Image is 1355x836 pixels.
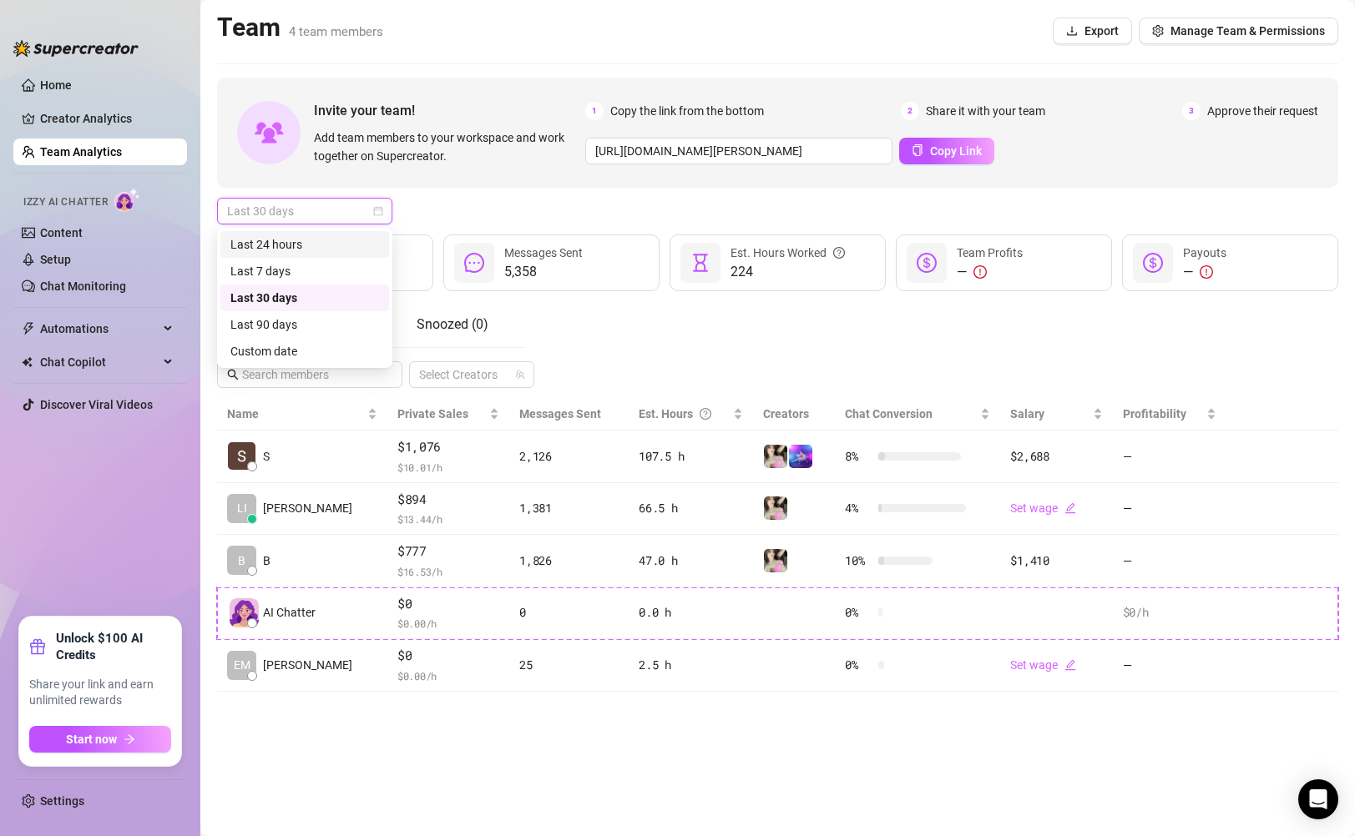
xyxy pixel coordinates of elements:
span: exclamation-circle [973,265,987,279]
span: hourglass [690,253,710,273]
span: 4 % [845,499,872,517]
div: 1,381 [519,499,619,517]
span: LI [237,499,247,517]
td: — [1113,431,1226,483]
span: 4 team members [289,24,383,39]
span: Copy Link [930,144,982,158]
span: B [238,551,245,570]
span: S [263,447,270,466]
span: Last 30 days [227,199,382,224]
a: Content [40,226,83,239]
span: Payouts [1183,246,1226,259]
span: Add team members to your workspace and work together on Supercreator. [314,128,579,165]
span: edit [1064,659,1076,671]
div: 47.0 h [639,551,743,570]
div: Last 30 days [220,285,389,311]
span: edit [1064,502,1076,514]
span: Profitability [1123,407,1186,421]
div: 0.0 h [639,603,743,622]
div: 1,826 [519,551,619,570]
span: question-circle [700,405,711,423]
span: $894 [397,490,499,510]
div: Open Intercom Messenger [1298,779,1338,819]
span: dollar-circle [1143,253,1163,273]
span: Private Sales [397,407,468,421]
div: Last 30 days [230,289,379,307]
div: 0 [519,603,619,622]
span: download [1066,25,1078,37]
a: Set wageedit [1010,501,1076,515]
a: Chat Monitoring [40,280,126,293]
a: Set wageedit [1010,658,1076,672]
span: $ 0.00 /h [397,615,499,632]
span: Team Profits [957,246,1023,259]
span: $0 [397,594,499,614]
div: Last 24 hours [220,231,389,258]
span: Share your link and earn unlimited rewards [29,677,171,709]
span: Copy the link from the bottom [610,102,764,120]
img: Emily [764,496,787,520]
span: 0 % [845,656,872,674]
span: calendar [373,206,383,216]
button: Manage Team & Permissions [1139,18,1338,44]
div: Last 90 days [230,315,379,334]
div: Est. Hours [639,405,730,423]
a: Discover Viral Videos [40,398,153,411]
span: $777 [397,541,499,562]
span: message [464,253,484,273]
a: Setup [40,253,71,266]
button: Export [1053,18,1132,44]
div: $0 /h [1123,603,1216,622]
span: $ 16.53 /h [397,563,499,580]
span: 5,358 [504,262,583,282]
span: 1 [585,102,604,120]
img: Emily [789,445,812,468]
span: 3 [1182,102,1201,120]
div: — [957,262,1023,282]
span: Messages Sent [504,246,583,259]
div: Custom date [230,342,379,360]
span: $ 0.00 /h [397,667,499,684]
span: $ 13.44 /h [397,511,499,527]
span: setting [1152,25,1164,37]
img: S [228,442,255,470]
span: [PERSON_NAME] [263,499,352,517]
strong: Unlock $100 AI Credits [56,630,171,663]
button: Start nowarrow-right [29,726,171,753]
div: Last 90 days [220,311,389,338]
div: 66.5 h [639,499,743,517]
img: Chat Copilot [22,356,33,368]
span: AI Chatter [263,603,316,622]
span: $1,076 [397,437,499,457]
a: Home [40,78,72,92]
span: 10 % [845,551,872,570]
span: 8 % [845,447,872,466]
h2: Team [217,12,383,43]
div: 2,126 [519,447,619,466]
span: search [227,369,239,380]
img: logo-BBDzfeDw.svg [13,40,139,57]
span: Izzy AI Chatter [23,194,108,210]
span: Export [1085,24,1119,38]
span: Start now [66,733,117,746]
span: EM [234,656,250,674]
span: Automations [40,315,159,342]
span: thunderbolt [22,322,35,335]
span: Approve their request [1207,102,1318,120]
span: dollar-circle [917,253,937,273]
span: Share it with your team [926,102,1045,120]
th: Name [217,398,387,431]
span: 2 [901,102,919,120]
span: $ 10.01 /h [397,459,499,476]
div: — [1183,262,1226,282]
span: 0 % [845,603,872,622]
a: Team Analytics [40,145,122,159]
div: Last 24 hours [230,235,379,254]
span: Snoozed ( 0 ) [417,316,488,332]
span: 224 [731,262,845,282]
div: 2.5 h [639,656,743,674]
div: 107.5 h [639,447,743,466]
th: Creators [753,398,835,431]
a: Creator Analytics [40,105,174,132]
span: team [515,370,525,380]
